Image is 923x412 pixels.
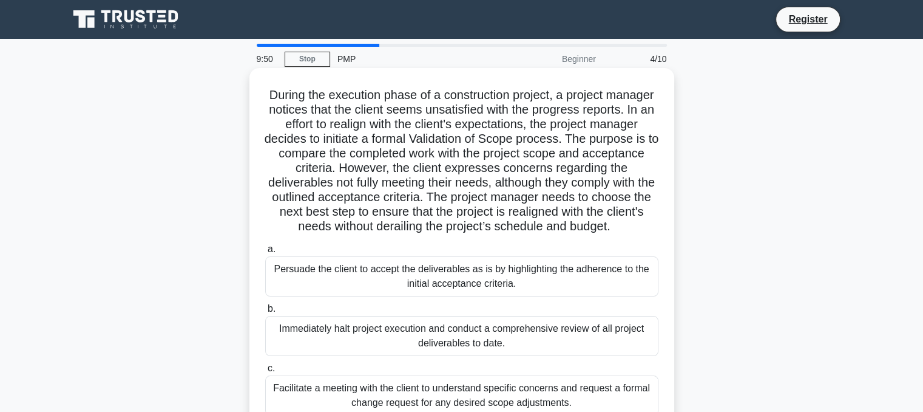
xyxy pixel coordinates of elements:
[497,47,603,71] div: Beginner
[265,316,658,356] div: Immediately halt project execution and conduct a comprehensive review of all project deliverables...
[603,47,674,71] div: 4/10
[264,88,660,235] h5: During the execution phase of a construction project, a project manager notices that the client s...
[268,303,276,314] span: b.
[265,256,658,297] div: Persuade the client to accept the deliverables as is by highlighting the adherence to the initial...
[285,52,330,67] a: Stop
[268,244,276,254] span: a.
[330,47,497,71] div: PMP
[249,47,285,71] div: 9:50
[268,363,275,373] span: c.
[781,12,834,27] a: Register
